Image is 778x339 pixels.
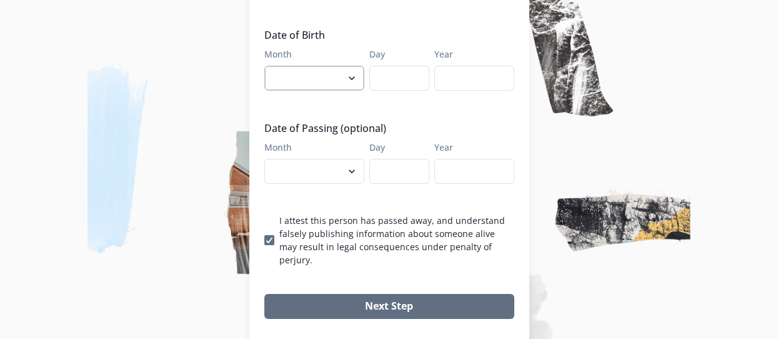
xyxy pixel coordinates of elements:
[369,48,422,61] label: Day
[279,214,514,266] p: I attest this person has passed away, and understand falsely publishing information about someone...
[264,294,514,319] button: Next Step
[264,48,357,61] label: Month
[264,141,357,154] label: Month
[264,121,507,136] legend: Date of Passing (optional)
[434,141,507,154] label: Year
[264,28,507,43] legend: Date of Birth
[434,48,507,61] label: Year
[369,141,422,154] label: Day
